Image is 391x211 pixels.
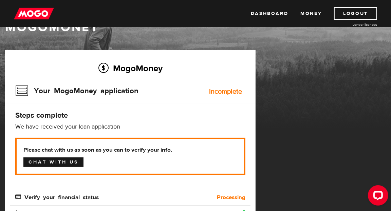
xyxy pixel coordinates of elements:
h2: MogoMoney [15,61,245,75]
b: Please chat with us as soon as you can to verify your info. [23,146,237,154]
a: Lender licences [326,22,377,27]
div: Incomplete [209,88,242,95]
h4: Steps complete [15,111,245,120]
h3: Your MogoMoney application [15,82,138,100]
a: Dashboard [251,7,288,20]
b: Processing [217,193,245,202]
h1: MogoMoney [5,20,386,35]
img: mogo_logo-11ee424be714fa7cbb0f0f49df9e16ec.png [14,7,54,20]
p: We have received your loan application [15,123,245,131]
a: Chat with us [23,157,83,167]
iframe: LiveChat chat widget [362,183,391,211]
a: Money [300,7,322,20]
span: Verify your financial status [15,194,99,199]
a: Logout [334,7,377,20]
